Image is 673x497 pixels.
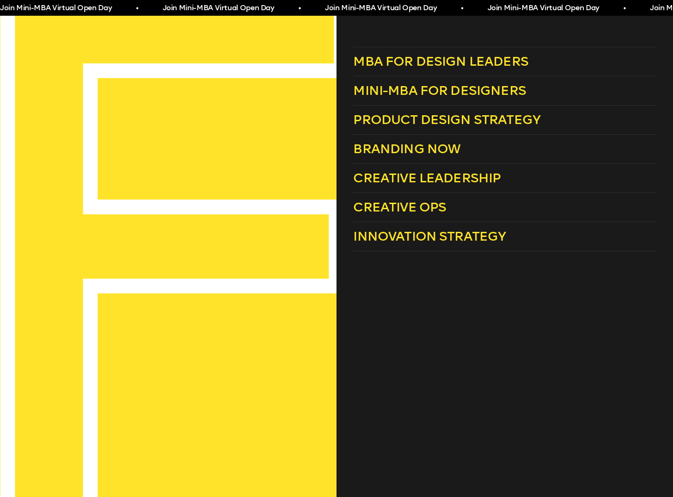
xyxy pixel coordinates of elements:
a: Creative Ops [353,193,656,222]
a: Creative Leadership [353,164,656,193]
span: Mini-MBA for Designers [353,83,526,98]
a: Innovation Strategy [353,222,656,251]
span: • [298,3,300,14]
span: Creative Ops [353,199,446,215]
span: Branding Now [353,141,460,156]
span: • [461,3,463,14]
span: MBA for Design Leaders [353,54,528,69]
span: Innovation Strategy [353,229,506,244]
a: Product Design Strategy [353,106,656,135]
a: Branding Now [353,135,656,164]
span: Creative Leadership [353,170,501,186]
a: MBA for Design Leaders [353,47,656,76]
span: • [623,3,625,14]
span: Product Design Strategy [353,112,540,127]
span: • [136,3,138,14]
a: Mini-MBA for Designers [353,76,656,106]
